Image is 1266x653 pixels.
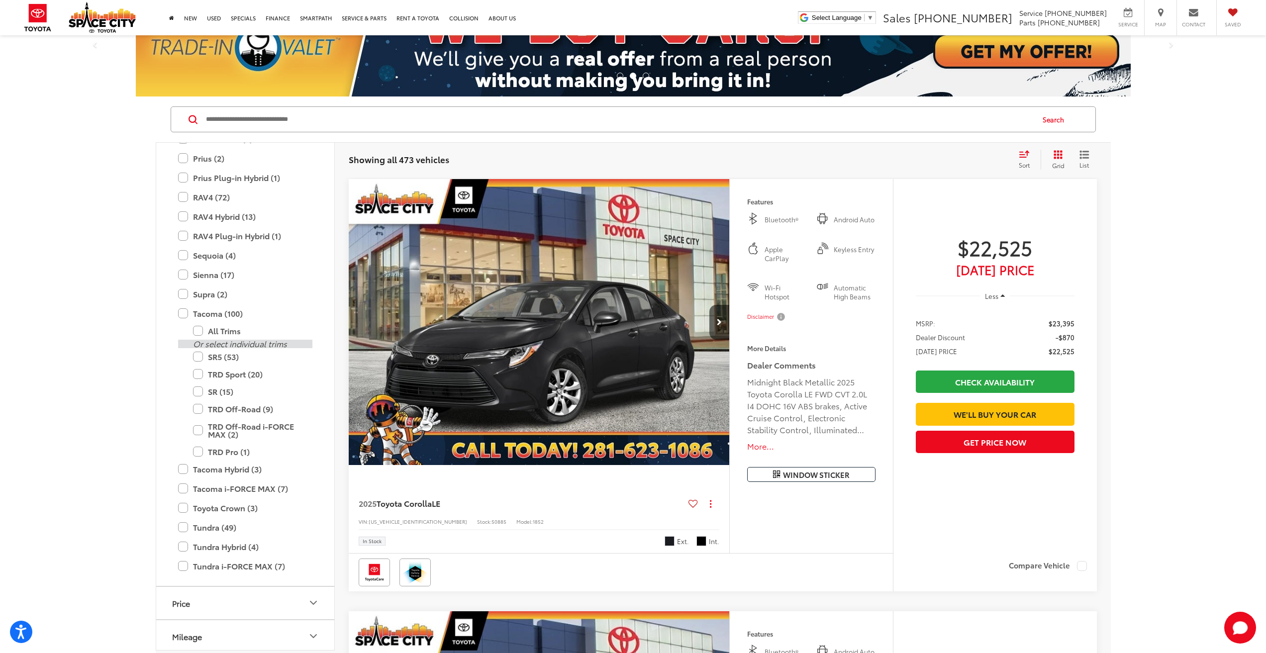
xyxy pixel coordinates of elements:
h5: Dealer Comments [747,359,875,371]
span: dropdown dots [710,500,711,508]
h4: Features [747,198,875,205]
label: Toyota Crown (3) [178,499,312,517]
label: Tacoma i-FORCE MAX (7) [178,480,312,497]
label: TRD Off-Road i-FORCE MAX (2) [193,418,312,443]
a: Check Availability [916,371,1074,393]
span: Model: [516,518,533,525]
span: [PHONE_NUMBER] [914,9,1012,25]
label: RAV4 Hybrid (13) [178,208,312,225]
span: [DATE] PRICE [916,346,957,356]
span: Showing all 473 vehicles [349,153,449,165]
span: [US_VEHICLE_IDENTIFICATION_NUMBER] [369,518,467,525]
div: Price [172,598,190,608]
div: 2025 Toyota Corolla LE 0 [348,179,731,465]
button: More... [747,441,875,452]
label: SR (15) [193,383,312,400]
label: TRD Pro (1) [193,443,312,461]
button: Next image [709,305,729,340]
button: Disclaimer [747,306,787,327]
button: Search [1033,107,1078,132]
svg: Start Chat [1224,612,1256,644]
span: Grid [1052,161,1065,170]
span: ​ [864,14,865,21]
a: 2025 Toyota Corolla LE2025 Toyota Corolla LE2025 Toyota Corolla LE2025 Toyota Corolla LE [348,179,731,465]
span: In Stock [363,539,382,544]
label: Compare Vehicle [1009,561,1087,571]
span: ▼ [867,14,874,21]
span: $22,525 [916,235,1074,260]
span: Window Sticker [783,469,850,480]
img: Toyota Care [361,560,388,584]
div: Midnight Black Metallic 2025 Toyota Corolla LE FWD CVT 2.0L I4 DOHC 16V ABS brakes, Active Cruise... [747,376,875,436]
span: 1852 [533,518,544,525]
h4: Features [747,630,875,637]
input: Search by Make, Model, or Keyword [205,107,1033,131]
label: Prius (2) [178,150,312,167]
span: Sales [883,9,911,25]
button: Less [980,287,1010,305]
span: Bluetooth® [765,215,806,225]
span: LE [432,497,440,509]
button: Toggle Chat Window [1224,612,1256,644]
label: Tundra (49) [178,519,312,536]
button: PricePrice [156,587,335,619]
label: RAV4 (72) [178,188,312,206]
label: Tacoma Hybrid (3) [178,461,312,478]
label: TRD Sport (20) [193,366,312,383]
span: $23,395 [1049,318,1074,328]
img: Space City Toyota [69,2,136,33]
label: Tundra i-FORCE MAX (7) [178,558,312,575]
label: Supra (2) [178,285,312,303]
span: Disclaimer [747,313,774,321]
i: Or select individual trims [193,338,287,349]
label: RAV4 Plug-in Hybrid (1) [178,227,312,245]
span: [PHONE_NUMBER] [1038,17,1100,27]
h4: More Details [747,345,875,352]
button: MileageMileage [156,620,335,653]
span: [DATE] Price [916,265,1074,275]
label: All Trims [193,322,312,340]
label: Prius Plug-in Hybrid (1) [178,169,312,187]
span: Android Auto [834,215,876,225]
label: Sienna (17) [178,266,312,283]
img: 2025 Toyota Corolla LE [348,179,731,466]
span: Contact [1182,21,1205,28]
a: Select Language​ [812,14,874,21]
span: Ext. [677,537,689,546]
span: Black [696,536,706,546]
span: Toyota Corolla [377,497,432,509]
span: Int. [709,537,719,546]
img: Toyota Safety Sense [401,560,429,584]
div: Mileage [172,632,202,641]
a: 2025Toyota CorollaLE [359,498,685,509]
span: Service [1019,8,1043,18]
span: Wi-Fi Hotspot [765,283,806,301]
button: Window Sticker [747,467,875,482]
label: SR5 (53) [193,348,312,366]
span: Map [1150,21,1171,28]
span: MSRP: [916,318,935,328]
span: Less [985,291,998,300]
span: Service [1117,21,1139,28]
span: Midnight Black Metallic [665,536,675,546]
span: Saved [1222,21,1244,28]
button: Select sort value [1014,150,1041,170]
span: $22,525 [1049,346,1074,356]
span: List [1079,161,1089,169]
span: Dealer Discount [916,332,965,342]
i: Window Sticker [773,470,780,479]
button: List View [1072,150,1097,170]
span: [PHONE_NUMBER] [1045,8,1107,18]
span: 2025 [359,497,377,509]
span: Sort [1019,161,1030,169]
label: Tacoma (100) [178,305,312,322]
div: Price [307,597,319,609]
span: Automatic High Beams [834,283,876,301]
span: Apple CarPlay [765,245,806,263]
span: Stock: [477,518,491,525]
button: Actions [702,495,719,512]
span: Keyless Entry [834,245,876,263]
div: Mileage [307,630,319,642]
label: Tundra Hybrid (4) [178,538,312,556]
